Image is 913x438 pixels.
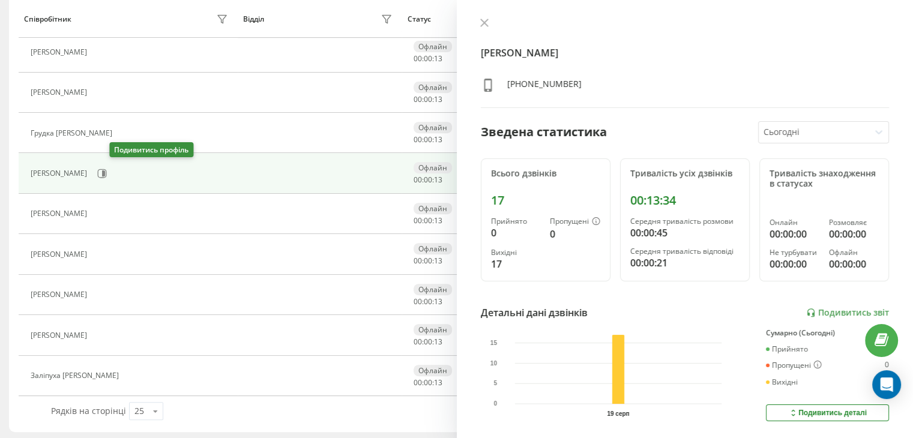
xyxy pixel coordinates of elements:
[829,257,879,271] div: 00:00:00
[134,405,144,417] div: 25
[414,256,422,266] span: 00
[493,401,497,407] text: 0
[414,337,422,347] span: 00
[414,176,442,184] div: : :
[414,324,452,335] div: Офлайн
[408,15,431,23] div: Статус
[490,360,497,367] text: 10
[550,227,600,241] div: 0
[31,331,90,340] div: [PERSON_NAME]
[414,122,452,133] div: Офлайн
[414,203,452,214] div: Офлайн
[607,410,629,417] text: 19 серп
[490,340,497,346] text: 15
[507,78,582,95] div: [PHONE_NUMBER]
[829,218,879,227] div: Розмовляє
[630,247,740,256] div: Середня тривалість відповіді
[424,256,432,266] span: 00
[434,256,442,266] span: 13
[424,337,432,347] span: 00
[414,365,452,376] div: Офлайн
[491,226,540,240] div: 0
[31,169,90,178] div: [PERSON_NAME]
[885,361,889,370] div: 0
[434,53,442,64] span: 13
[434,337,442,347] span: 13
[424,296,432,307] span: 00
[491,193,600,208] div: 17
[550,217,600,227] div: Пропущені
[424,134,432,145] span: 00
[424,175,432,185] span: 00
[31,129,115,137] div: Грудка [PERSON_NAME]
[31,88,90,97] div: [PERSON_NAME]
[243,15,264,23] div: Відділ
[414,41,452,52] div: Офлайн
[414,284,452,295] div: Офлайн
[481,305,588,320] div: Детальні дані дзвінків
[31,250,90,259] div: [PERSON_NAME]
[31,48,90,56] div: [PERSON_NAME]
[766,361,822,370] div: Пропущені
[806,308,889,318] a: Подивитись звіт
[424,377,432,388] span: 00
[424,94,432,104] span: 00
[51,405,126,416] span: Рядків на сторінці
[414,53,422,64] span: 00
[493,380,497,387] text: 5
[414,95,442,104] div: : :
[414,94,422,104] span: 00
[414,379,442,387] div: : :
[766,404,889,421] button: Подивитись деталі
[434,296,442,307] span: 13
[24,15,71,23] div: Співробітник
[829,227,879,241] div: 00:00:00
[414,243,452,254] div: Офлайн
[31,209,90,218] div: [PERSON_NAME]
[770,227,819,241] div: 00:00:00
[829,248,879,257] div: Офлайн
[491,169,600,179] div: Всього дзвінків
[414,134,422,145] span: 00
[424,215,432,226] span: 00
[630,256,740,270] div: 00:00:21
[770,257,819,271] div: 00:00:00
[414,338,442,346] div: : :
[414,377,422,388] span: 00
[481,46,890,60] h4: [PERSON_NAME]
[31,290,90,299] div: [PERSON_NAME]
[414,298,442,306] div: : :
[766,378,798,386] div: Вихідні
[434,215,442,226] span: 13
[630,217,740,226] div: Середня тривалість розмови
[491,217,540,226] div: Прийнято
[491,257,540,271] div: 17
[770,248,819,257] div: Не турбувати
[434,134,442,145] span: 13
[414,136,442,144] div: : :
[630,193,740,208] div: 00:13:34
[414,82,452,93] div: Офлайн
[770,218,819,227] div: Онлайн
[414,217,442,225] div: : :
[414,296,422,307] span: 00
[766,329,889,337] div: Сумарно (Сьогодні)
[434,377,442,388] span: 13
[766,345,808,353] div: Прийнято
[872,370,901,399] div: Open Intercom Messenger
[481,123,607,141] div: Зведена статистика
[788,408,867,418] div: Подивитись деталі
[630,226,740,240] div: 00:00:45
[770,169,879,189] div: Тривалість знаходження в статусах
[414,257,442,265] div: : :
[434,175,442,185] span: 13
[414,215,422,226] span: 00
[414,162,452,173] div: Офлайн
[109,142,193,157] div: Подивитись профіль
[31,371,122,380] div: Заліпуха [PERSON_NAME]
[434,94,442,104] span: 13
[630,169,740,179] div: Тривалість усіх дзвінків
[424,53,432,64] span: 00
[414,175,422,185] span: 00
[491,248,540,257] div: Вихідні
